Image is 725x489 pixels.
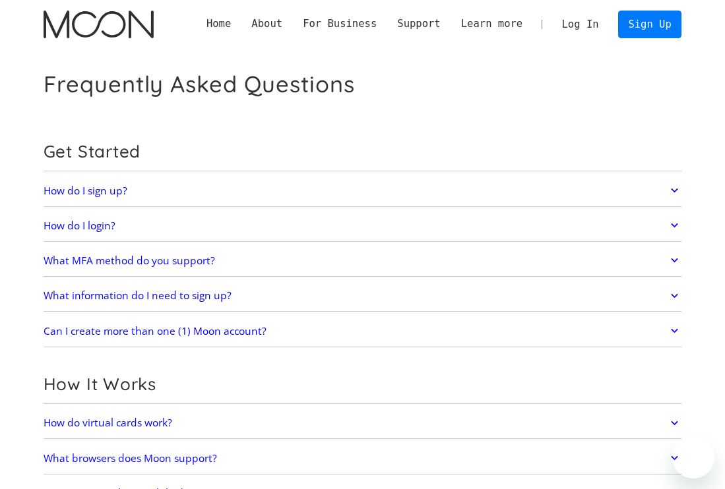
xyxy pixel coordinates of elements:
a: What information do I need to sign up? [44,283,682,308]
h2: How do virtual cards work? [44,417,172,429]
div: For Business [293,16,387,32]
a: What MFA method do you support? [44,248,682,273]
a: Sign Up [618,11,681,38]
iframe: Button to launch messaging window [672,436,714,478]
h2: What information do I need to sign up? [44,289,232,302]
div: Support [397,16,440,32]
a: Can I create more than one (1) Moon account? [44,318,682,344]
a: How do I login? [44,213,682,239]
h2: How do I login? [44,219,115,232]
a: home [44,11,154,39]
a: How do virtual cards work? [44,410,682,436]
a: What browsers does Moon support? [44,446,682,471]
a: Home [196,16,241,32]
h2: How do I sign up? [44,185,127,197]
div: For Business [303,16,377,32]
div: Support [387,16,451,32]
div: Learn more [461,16,522,32]
a: Log In [552,11,609,38]
h2: What browsers does Moon support? [44,452,217,465]
div: About [251,16,282,32]
div: About [241,16,293,32]
h2: How It Works [44,374,682,394]
h2: Get Started [44,141,682,161]
a: How do I sign up? [44,178,682,204]
h2: What MFA method do you support? [44,254,215,267]
img: Moon Logo [44,11,154,39]
h1: Frequently Asked Questions [44,71,356,98]
h2: Can I create more than one (1) Moon account? [44,325,267,337]
div: Learn more [451,16,532,32]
